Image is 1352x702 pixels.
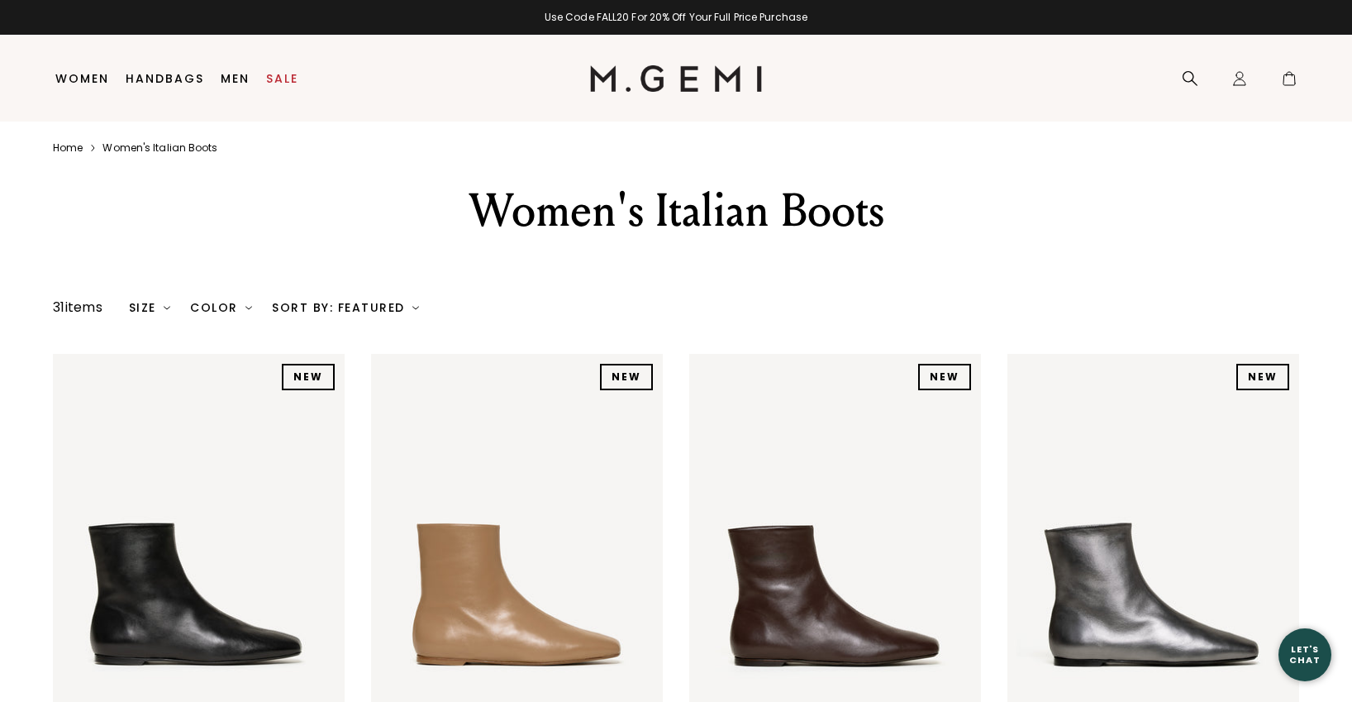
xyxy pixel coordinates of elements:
div: NEW [600,364,653,390]
img: chevron-down.svg [245,304,252,311]
div: NEW [918,364,971,390]
a: Handbags [126,72,204,85]
div: Color [190,301,252,314]
div: Let's Chat [1278,644,1331,665]
img: chevron-down.svg [412,304,419,311]
div: Women's Italian Boots [389,181,963,241]
img: M.Gemi [590,65,763,92]
div: NEW [282,364,335,390]
a: Home [53,141,83,155]
a: Women's italian boots [102,141,217,155]
div: Size [129,301,171,314]
a: Men [221,72,250,85]
a: Sale [266,72,298,85]
div: NEW [1236,364,1289,390]
div: Sort By: Featured [272,301,419,314]
a: Women [55,72,109,85]
div: 31 items [53,298,102,318]
img: chevron-down.svg [164,304,170,311]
